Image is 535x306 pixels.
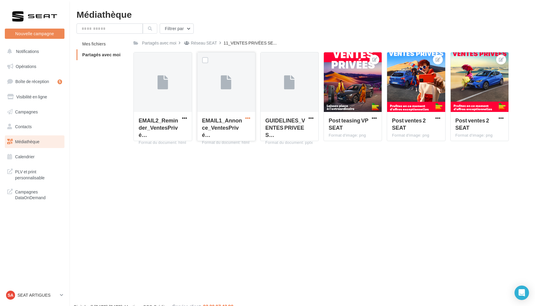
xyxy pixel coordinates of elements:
[265,140,314,145] div: Format du document: pptx
[15,188,62,201] span: Campagnes DataOnDemand
[4,120,66,133] a: Contacts
[392,133,440,138] div: Format d'image: png
[4,150,66,163] a: Calendrier
[4,45,63,58] button: Notifications
[4,60,66,73] a: Opérations
[4,185,66,203] a: Campagnes DataOnDemand
[15,139,39,144] span: Médiathèque
[17,292,58,298] p: SEAT ARTIGUES
[5,29,64,39] button: Nouvelle campagne
[202,140,250,145] div: Format du document: html
[202,117,242,138] span: EMAIL1_Annonce_VentesPrivées_SEAT
[142,40,176,46] div: Partagés avec moi
[4,75,66,88] a: Boîte de réception5
[15,168,62,181] span: PLV et print personnalisable
[515,286,529,300] div: Open Intercom Messenger
[139,140,187,145] div: Format du document: html
[82,41,106,46] span: Mes fichiers
[16,64,36,69] span: Opérations
[455,133,504,138] div: Format d'image: png
[224,40,277,46] span: 11_VENTES PRIVÉES SE...
[15,154,35,159] span: Calendrier
[265,117,305,138] span: GUIDELINES_VENTES PRIVEES SEAT & LES AVANT PRMIERES CUPRA
[16,49,39,54] span: Notifications
[4,106,66,118] a: Campagnes
[8,292,13,298] span: SA
[455,117,489,131] span: Post ventes 2 SEAT
[16,94,47,99] span: Visibilité en ligne
[5,289,64,301] a: SA SEAT ARTIGUES
[15,109,38,114] span: Campagnes
[392,117,426,131] span: Post ventes 2 SEAT
[82,52,120,57] span: Partagés avec moi
[160,23,194,34] button: Filtrer par
[58,79,62,84] div: 5
[139,117,178,138] span: EMAIL2_Reminder_VentesPrivées_SEAT
[191,40,217,46] div: Réseau SEAT
[4,135,66,148] a: Médiathèque
[329,117,368,131] span: Post teasing VP SEAT
[15,124,32,129] span: Contacts
[77,10,528,19] div: Médiathèque
[4,91,66,103] a: Visibilité en ligne
[4,165,66,183] a: PLV et print personnalisable
[329,133,377,138] div: Format d'image: png
[15,79,49,84] span: Boîte de réception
